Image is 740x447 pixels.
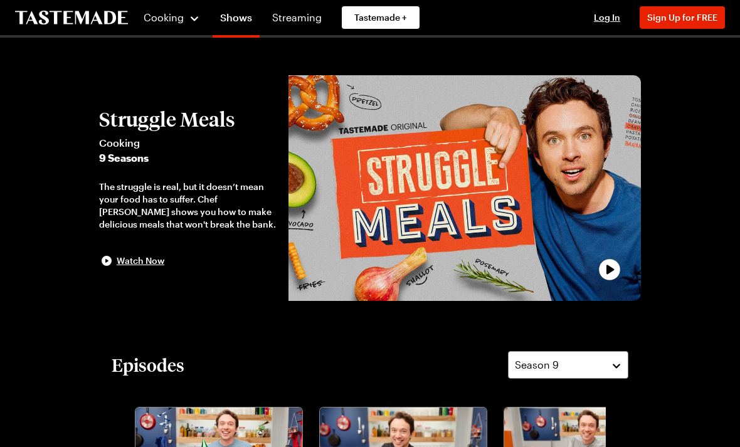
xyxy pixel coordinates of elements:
[99,108,276,268] button: Struggle MealsCooking9 SeasonsThe struggle is real, but it doesn’t mean your food has to suffer. ...
[288,75,641,301] button: play trailer
[15,11,128,25] a: To Tastemade Home Page
[640,6,725,29] button: Sign Up for FREE
[288,75,641,301] img: Struggle Meals
[99,150,276,166] span: 9 Seasons
[99,181,276,231] div: The struggle is real, but it doesn’t mean your food has to suffer. Chef [PERSON_NAME] shows you h...
[647,12,717,23] span: Sign Up for FREE
[582,11,632,24] button: Log In
[515,357,559,372] span: Season 9
[143,3,200,33] button: Cooking
[112,354,184,376] h2: Episodes
[342,6,420,29] a: Tastemade +
[99,108,276,130] h2: Struggle Meals
[508,351,628,379] button: Season 9
[117,255,164,267] span: Watch Now
[594,12,620,23] span: Log In
[144,11,184,23] span: Cooking
[354,11,407,24] span: Tastemade +
[99,135,276,150] span: Cooking
[213,3,260,38] a: Shows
